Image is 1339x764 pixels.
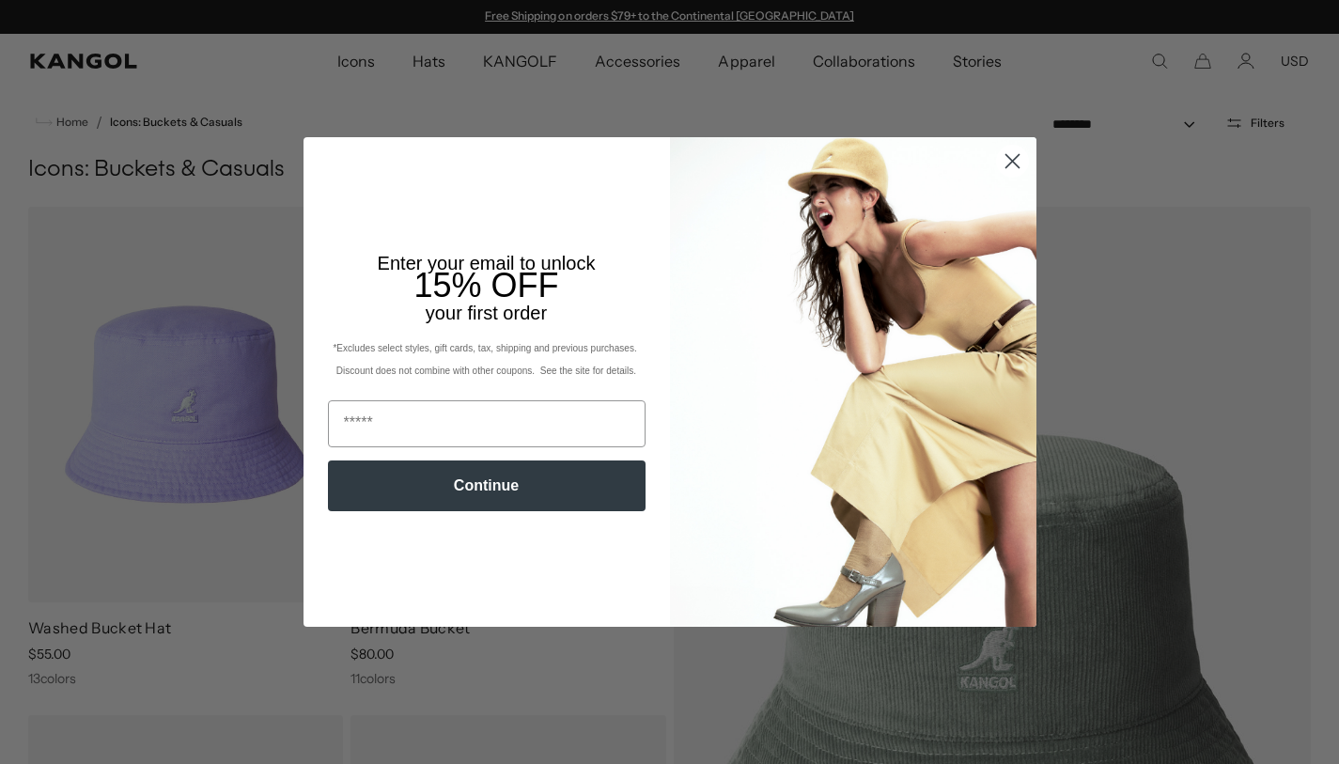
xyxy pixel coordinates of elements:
[413,266,558,304] span: 15% OFF
[670,137,1036,626] img: 93be19ad-e773-4382-80b9-c9d740c9197f.jpeg
[328,460,646,511] button: Continue
[333,343,639,376] span: *Excludes select styles, gift cards, tax, shipping and previous purchases. Discount does not comb...
[328,400,646,447] input: Email
[426,303,547,323] span: your first order
[378,253,596,273] span: Enter your email to unlock
[996,145,1029,178] button: Close dialog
